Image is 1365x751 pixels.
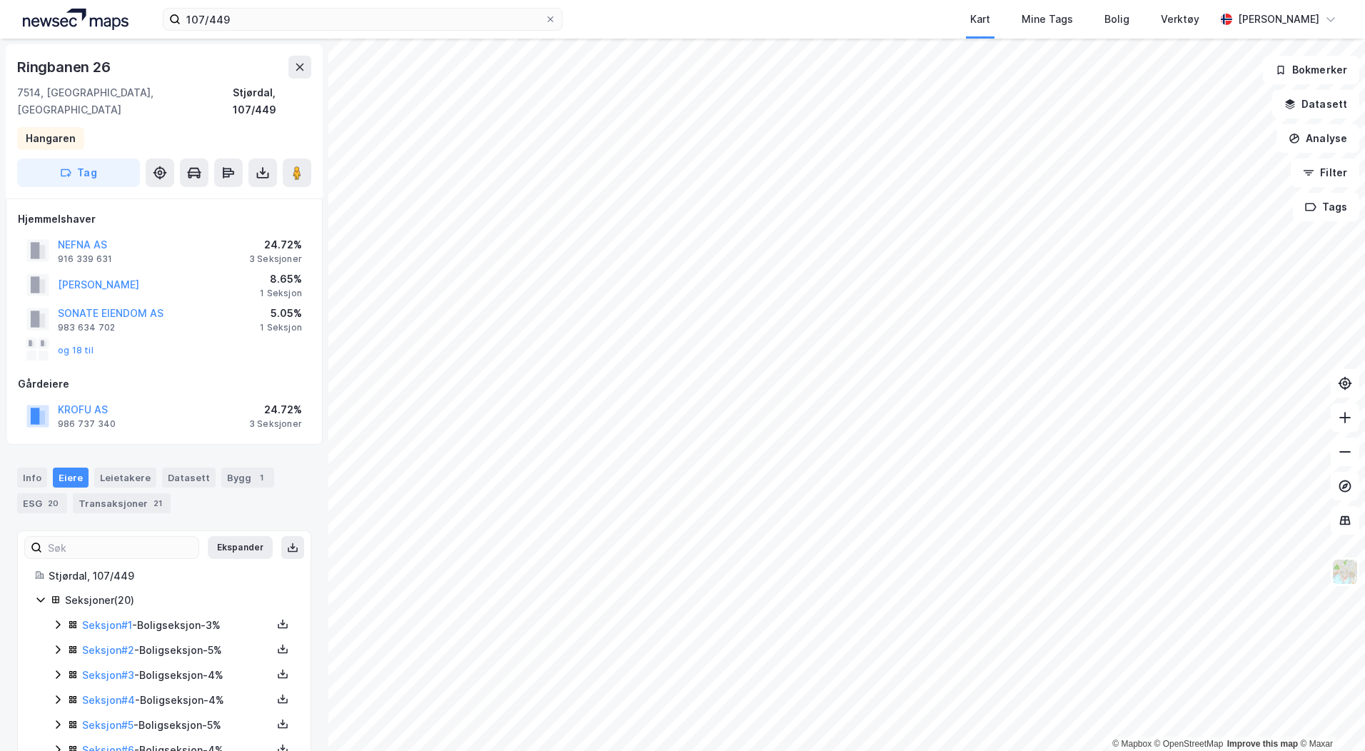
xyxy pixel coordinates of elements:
input: Søk [42,537,198,558]
div: Mine Tags [1022,11,1073,28]
div: 1 Seksjon [260,322,302,333]
img: Z [1331,558,1359,585]
div: Hangaren [26,130,76,147]
div: Bygg [221,468,274,488]
input: Søk på adresse, matrikkel, gårdeiere, leietakere eller personer [181,9,545,30]
div: 1 [254,470,268,485]
div: - Boligseksjon - 4% [82,667,272,684]
div: Ringbanen 26 [17,56,114,79]
iframe: Chat Widget [1294,682,1365,751]
div: 983 634 702 [58,322,115,333]
div: Kart [970,11,990,28]
div: 24.72% [249,236,302,253]
div: Info [17,468,47,488]
div: Stjørdal, 107/449 [233,84,311,119]
div: Kontrollprogram for chat [1294,682,1365,751]
div: ESG [17,493,67,513]
div: Hjemmelshaver [18,211,311,228]
div: [PERSON_NAME] [1238,11,1319,28]
a: Seksjon#1 [82,619,132,631]
a: Seksjon#4 [82,694,135,706]
div: 1 Seksjon [260,288,302,299]
img: logo.a4113a55bc3d86da70a041830d287a7e.svg [23,9,129,30]
div: 3 Seksjoner [249,253,302,265]
div: - Boligseksjon - 4% [82,692,272,709]
div: Transaksjoner [73,493,171,513]
div: Stjørdal, 107/449 [49,568,293,585]
div: Eiere [53,468,89,488]
a: Mapbox [1112,739,1152,749]
div: 5.05% [260,305,302,322]
div: 21 [151,496,165,510]
div: - Boligseksjon - 3% [82,617,272,634]
button: Tag [17,158,140,187]
div: Leietakere [94,468,156,488]
a: Improve this map [1227,739,1298,749]
a: Seksjon#5 [82,719,134,731]
div: Seksjoner ( 20 ) [65,592,293,609]
a: Seksjon#2 [82,644,134,656]
div: - Boligseksjon - 5% [82,717,272,734]
div: Verktøy [1161,11,1199,28]
button: Bokmerker [1263,56,1359,84]
a: Seksjon#3 [82,669,134,681]
div: 24.72% [249,401,302,418]
div: 20 [45,496,61,510]
div: 3 Seksjoner [249,418,302,430]
button: Analyse [1276,124,1359,153]
div: Gårdeiere [18,375,311,393]
div: 986 737 340 [58,418,116,430]
div: 7514, [GEOGRAPHIC_DATA], [GEOGRAPHIC_DATA] [17,84,233,119]
div: Datasett [162,468,216,488]
button: Filter [1291,158,1359,187]
a: OpenStreetMap [1154,739,1224,749]
div: - Boligseksjon - 5% [82,642,272,659]
div: 916 339 631 [58,253,112,265]
div: Bolig [1104,11,1129,28]
button: Tags [1293,193,1359,221]
button: Datasett [1272,90,1359,119]
button: Ekspander [208,536,273,559]
div: 8.65% [260,271,302,288]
